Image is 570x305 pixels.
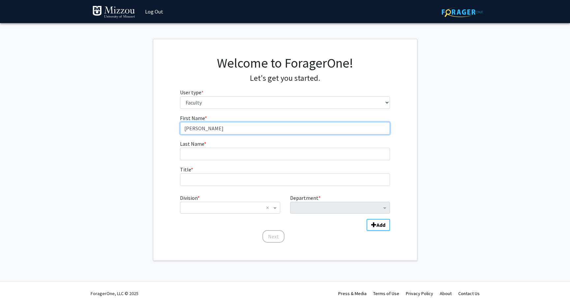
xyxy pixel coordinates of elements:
[180,115,205,121] span: First Name
[442,7,483,17] img: ForagerOne Logo
[180,140,204,147] span: Last Name
[285,194,395,214] div: Department
[180,202,280,214] ng-select: Division
[5,275,28,300] iframe: Chat
[376,222,385,228] b: Add
[406,290,433,296] a: Privacy Policy
[458,290,480,296] a: Contact Us
[180,74,390,83] h4: Let's get you started.
[367,219,390,231] button: Add Division/Department
[373,290,399,296] a: Terms of Use
[440,290,452,296] a: About
[180,55,390,71] h1: Welcome to ForagerOne!
[92,6,135,19] img: University of Missouri Logo
[180,166,191,173] span: Title
[338,290,367,296] a: Press & Media
[180,88,203,96] label: User type
[175,194,285,214] div: Division
[290,202,390,214] ng-select: Department
[91,282,138,305] div: ForagerOne, LLC © 2025
[266,204,272,212] span: Clear all
[262,230,285,243] button: Next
